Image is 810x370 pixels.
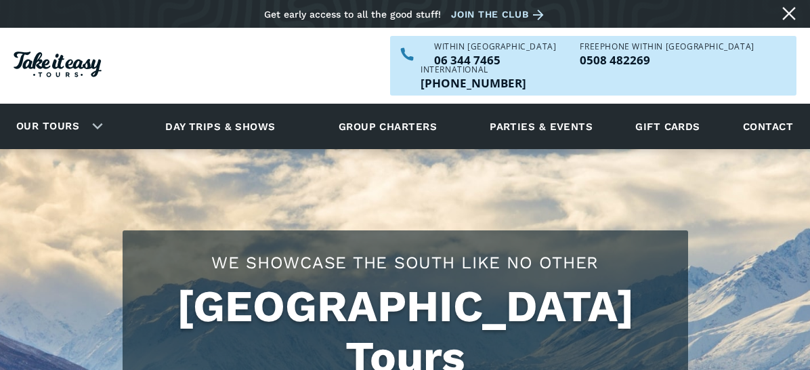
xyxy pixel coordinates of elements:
a: Call us within NZ on 063447465 [434,54,556,66]
p: 0508 482269 [580,54,754,66]
a: Call us outside of NZ on +6463447465 [421,77,526,89]
a: Gift cards [628,108,707,145]
img: Take it easy Tours logo [14,52,102,77]
a: Parties & events [483,108,599,145]
a: Group charters [322,108,454,145]
a: Close message [778,3,800,24]
div: WITHIN [GEOGRAPHIC_DATA] [434,43,556,51]
a: Contact [736,108,800,145]
p: 06 344 7465 [434,54,556,66]
a: Call us freephone within NZ on 0508482269 [580,54,754,66]
a: Homepage [14,45,102,87]
h2: We showcase the south like no other [136,251,675,274]
a: Day trips & shows [148,108,293,145]
a: Our tours [6,110,89,142]
div: Freephone WITHIN [GEOGRAPHIC_DATA] [580,43,754,51]
div: International [421,66,526,74]
div: Get early access to all the good stuff! [264,9,441,20]
a: Join the club [451,6,549,23]
p: [PHONE_NUMBER] [421,77,526,89]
